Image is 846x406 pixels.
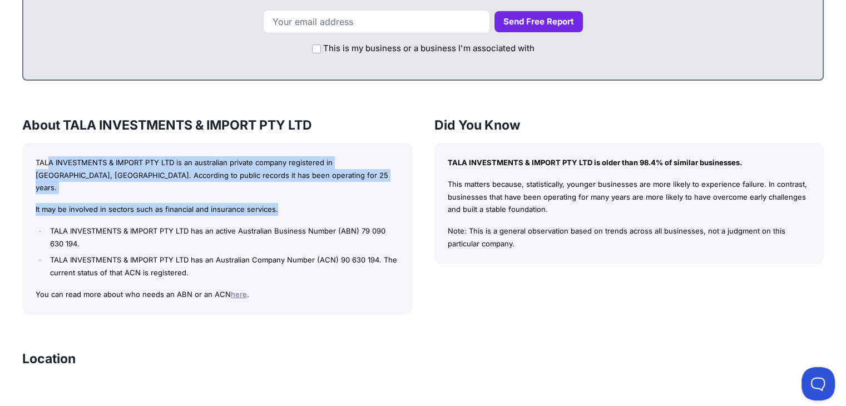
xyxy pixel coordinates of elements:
[22,116,412,134] h3: About TALA INVESTMENTS & IMPORT PTY LTD
[36,288,399,301] p: You can read more about who needs an ABN or an ACN .
[448,156,811,169] p: TALA INVESTMENTS & IMPORT PTY LTD is older than 98.4% of similar businesses.
[47,225,398,250] li: TALA INVESTMENTS & IMPORT PTY LTD has an active Australian Business Number (ABN) 79 090 630 194.
[22,350,76,368] h3: Location
[434,116,824,134] h3: Did You Know
[323,42,535,55] label: This is my business or a business I'm associated with
[448,225,811,250] p: Note: This is a general observation based on trends across all businesses, not a judgment on this...
[263,10,490,33] input: Your email address
[36,156,399,194] p: TALA INVESTMENTS & IMPORT PTY LTD is an australian private company registered in [GEOGRAPHIC_DATA...
[231,290,247,299] a: here
[36,203,399,216] p: It may be involved in sectors such as financial and insurance services.
[448,178,811,216] p: This matters because, statistically, younger businesses are more likely to experience failure. In...
[47,254,398,279] li: TALA INVESTMENTS & IMPORT PTY LTD has an Australian Company Number (ACN) 90 630 194. The current ...
[494,11,583,33] button: Send Free Report
[802,367,835,400] iframe: Toggle Customer Support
